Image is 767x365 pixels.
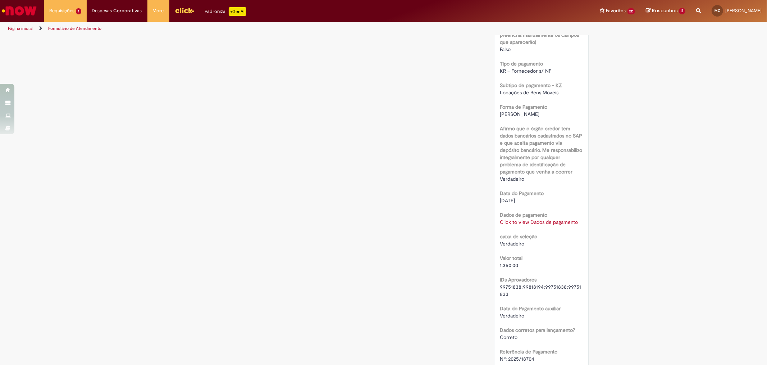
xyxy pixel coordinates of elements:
[205,7,246,16] div: Padroniza
[500,305,561,312] b: Data do Pagamento auxiliar
[48,26,101,31] a: Formulário de Atendimento
[500,233,537,240] b: caixa de seleção
[229,7,246,16] p: +GenAi
[627,8,635,14] span: 22
[500,197,515,204] span: [DATE]
[652,7,678,14] span: Rascunhos
[153,7,164,14] span: More
[500,240,524,247] span: Verdadeiro
[606,7,626,14] span: Favoritos
[500,327,575,333] b: Dados corretos para lançamento?
[500,68,551,74] span: KR – Fornecedor s/ NF
[679,8,685,14] span: 2
[500,89,558,96] span: Locações de Bens Moveis
[715,8,720,13] span: MC
[500,60,543,67] b: Tipo de pagamento
[500,111,539,117] span: [PERSON_NAME]
[500,17,579,45] b: Não consegui encontrar meu fornecedor (marque esta opção e preencha manualmente os campos que apa...
[500,212,547,218] b: Dados de pagamento
[500,104,547,110] b: Forma de Pagamento
[175,5,194,16] img: click_logo_yellow_360x200.png
[1,4,38,18] img: ServiceNow
[5,22,506,35] ul: Trilhas de página
[500,276,537,283] b: IDs Aprovadores
[500,334,517,341] span: Correto
[500,190,544,197] b: Data do Pagamento
[500,348,557,355] b: Referência de Pagamento
[49,7,74,14] span: Requisições
[500,219,578,225] a: Click to view Dados de pagamento
[92,7,142,14] span: Despesas Corporativas
[8,26,33,31] a: Página inicial
[500,176,524,182] span: Verdadeiro
[500,284,581,297] span: 99751838;99818194;99751838;99751833
[500,46,511,53] span: Falso
[500,262,518,269] span: 1.350,00
[725,8,762,14] span: [PERSON_NAME]
[646,8,685,14] a: Rascunhos
[500,356,534,362] span: Nº: 2025/18704
[500,312,524,319] span: Verdadeiro
[500,255,522,261] b: Valor total
[500,125,582,175] b: Afirmo que o órgão credor tem dados bancários cadastrados no SAP e que aceita pagamento via depós...
[500,82,562,89] b: Subtipo de pagamento - KZ
[76,8,81,14] span: 1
